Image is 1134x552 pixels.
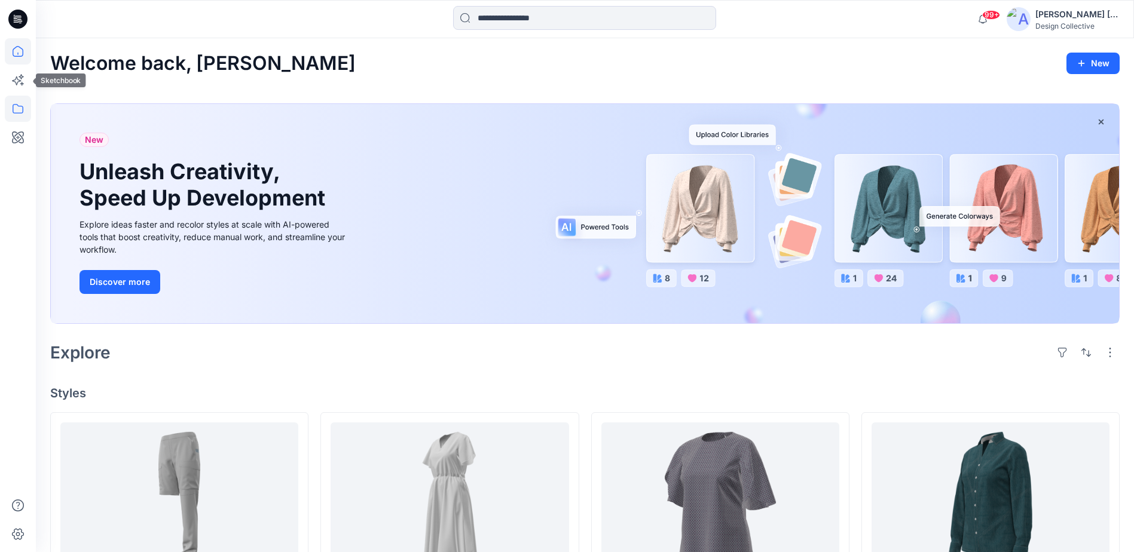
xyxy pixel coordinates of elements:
h2: Explore [50,343,111,362]
span: New [85,133,103,147]
img: avatar [1007,7,1031,31]
button: New [1066,53,1120,74]
button: Discover more [80,270,160,294]
div: [PERSON_NAME] [PERSON_NAME] [1035,7,1119,22]
div: Explore ideas faster and recolor styles at scale with AI-powered tools that boost creativity, red... [80,218,349,256]
span: 99+ [982,10,1000,20]
h1: Unleash Creativity, Speed Up Development [80,159,331,210]
h4: Styles [50,386,1120,400]
a: Discover more [80,270,349,294]
h2: Welcome back, [PERSON_NAME] [50,53,356,75]
div: Design Collective [1035,22,1119,30]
